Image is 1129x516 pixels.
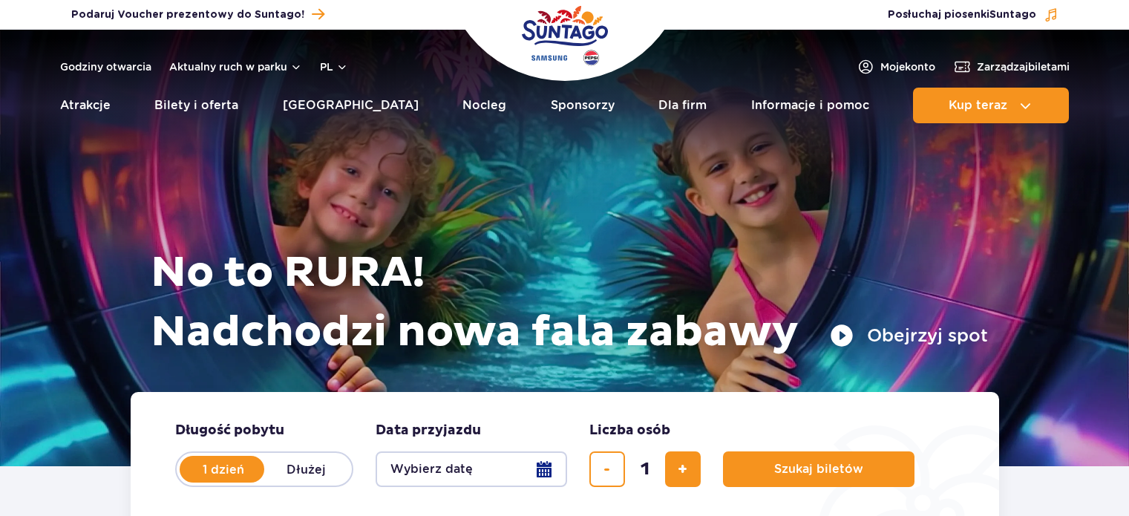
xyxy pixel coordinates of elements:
[665,451,701,487] button: dodaj bilet
[169,61,302,73] button: Aktualny ruch w parku
[60,88,111,123] a: Atrakcje
[376,422,481,440] span: Data przyjazdu
[857,58,935,76] a: Mojekonto
[977,59,1070,74] span: Zarządzaj biletami
[658,88,707,123] a: Dla firm
[283,88,419,123] a: [GEOGRAPHIC_DATA]
[264,454,349,485] label: Dłużej
[913,88,1069,123] button: Kup teraz
[880,59,935,74] span: Moje konto
[462,88,506,123] a: Nocleg
[551,88,615,123] a: Sponsorzy
[589,422,670,440] span: Liczba osób
[888,7,1058,22] button: Posłuchaj piosenkiSuntago
[989,10,1036,20] span: Suntago
[627,451,663,487] input: liczba biletów
[60,59,151,74] a: Godziny otwarcia
[774,463,863,476] span: Szukaj biletów
[953,58,1070,76] a: Zarządzajbiletami
[320,59,348,74] button: pl
[751,88,869,123] a: Informacje i pomoc
[154,88,238,123] a: Bilety i oferta
[151,244,988,362] h1: No to RURA! Nadchodzi nowa fala zabawy
[949,99,1007,112] span: Kup teraz
[888,7,1036,22] span: Posłuchaj piosenki
[181,454,266,485] label: 1 dzień
[376,451,567,487] button: Wybierz datę
[723,451,914,487] button: Szukaj biletów
[589,451,625,487] button: usuń bilet
[71,7,304,22] span: Podaruj Voucher prezentowy do Suntago!
[71,4,324,25] a: Podaruj Voucher prezentowy do Suntago!
[830,324,988,347] button: Obejrzyj spot
[175,422,284,440] span: Długość pobytu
